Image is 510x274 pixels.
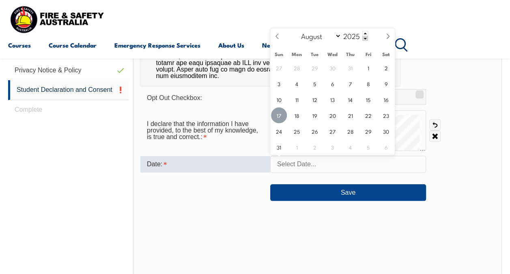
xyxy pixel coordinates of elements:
span: August 28, 2025 [342,123,358,139]
span: August 24, 2025 [271,123,287,139]
a: Privacy Notice & Policy [8,61,129,80]
span: August 14, 2025 [342,91,358,107]
span: August 1, 2025 [360,60,376,76]
span: August 26, 2025 [307,123,323,139]
span: Opt Out Checkbox: [147,94,202,101]
span: September 2, 2025 [307,139,323,155]
span: Wed [324,52,342,57]
span: August 29, 2025 [360,123,376,139]
a: About Us [218,35,244,55]
button: Save [270,184,426,200]
span: August 15, 2025 [360,91,376,107]
span: Fri [359,52,377,57]
span: August 16, 2025 [378,91,394,107]
span: August 23, 2025 [378,107,394,123]
span: August 30, 2025 [378,123,394,139]
input: Year [341,31,368,41]
div: I declare that the information I have provided, to the best of my knowledge, is true and correct.... [140,116,270,145]
a: Course Calendar [49,35,97,55]
span: September 1, 2025 [289,139,305,155]
span: July 28, 2025 [289,60,305,76]
span: August 21, 2025 [342,107,358,123]
span: August 9, 2025 [378,76,394,91]
select: Month [297,30,341,41]
span: August 13, 2025 [325,91,340,107]
span: Sat [377,52,395,57]
span: July 31, 2025 [342,60,358,76]
span: August 10, 2025 [271,91,287,107]
span: August 11, 2025 [289,91,305,107]
span: July 29, 2025 [307,60,323,76]
span: August 20, 2025 [325,107,340,123]
span: July 27, 2025 [271,60,287,76]
span: August 8, 2025 [360,76,376,91]
span: September 3, 2025 [325,139,340,155]
span: August 3, 2025 [271,76,287,91]
span: September 6, 2025 [378,139,394,155]
a: Undo [429,119,441,130]
a: Clear [429,130,441,142]
span: August 25, 2025 [289,123,305,139]
a: Student Declaration and Consent [8,80,129,100]
a: News [262,35,278,55]
span: August 31, 2025 [271,139,287,155]
span: August 2, 2025 [378,60,394,76]
a: Courses [8,35,31,55]
span: July 30, 2025 [325,60,340,76]
span: August 4, 2025 [289,76,305,91]
span: Tue [306,52,324,57]
a: Emergency Response Services [114,35,200,55]
span: Thu [342,52,359,57]
span: August 27, 2025 [325,123,340,139]
span: August 6, 2025 [325,76,340,91]
span: August 5, 2025 [307,76,323,91]
span: September 4, 2025 [342,139,358,155]
span: Sun [270,52,288,57]
span: August 19, 2025 [307,107,323,123]
span: August 17, 2025 [271,107,287,123]
span: August 7, 2025 [342,76,358,91]
div: Date is required. [140,156,270,172]
input: Select Date... [270,156,426,173]
span: August 12, 2025 [307,91,323,107]
span: Mon [288,52,306,57]
span: August 22, 2025 [360,107,376,123]
span: September 5, 2025 [360,139,376,155]
span: August 18, 2025 [289,107,305,123]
